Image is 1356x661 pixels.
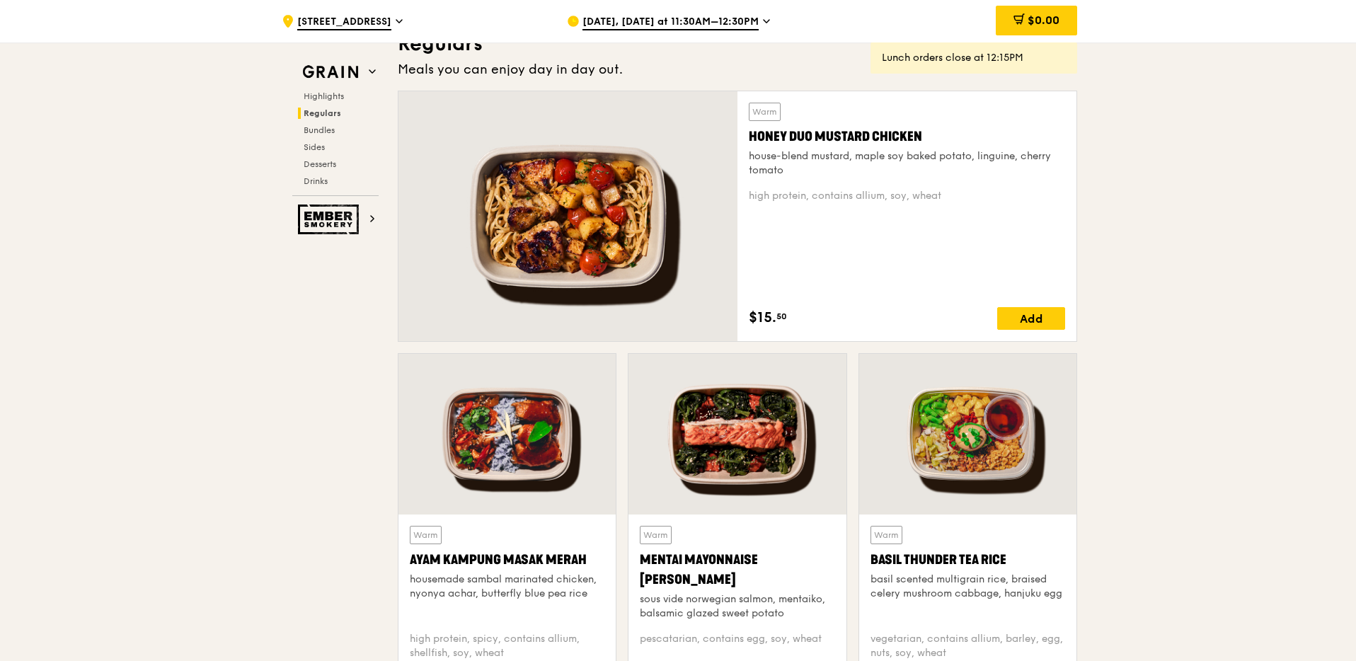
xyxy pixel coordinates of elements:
[410,526,442,544] div: Warm
[410,550,604,570] div: Ayam Kampung Masak Merah
[298,59,363,85] img: Grain web logo
[304,176,328,186] span: Drinks
[871,526,902,544] div: Warm
[749,307,776,328] span: $15.
[410,573,604,601] div: housemade sambal marinated chicken, nyonya achar, butterfly blue pea rice
[749,149,1065,178] div: house-blend mustard, maple soy baked potato, linguine, cherry tomato
[304,108,341,118] span: Regulars
[1028,13,1059,27] span: $0.00
[298,205,363,234] img: Ember Smokery web logo
[304,159,336,169] span: Desserts
[640,550,834,590] div: Mentai Mayonnaise [PERSON_NAME]
[871,632,1065,660] div: vegetarian, contains allium, barley, egg, nuts, soy, wheat
[410,632,604,660] div: high protein, spicy, contains allium, shellfish, soy, wheat
[398,59,1077,79] div: Meals you can enjoy day in day out.
[776,311,787,322] span: 50
[304,125,335,135] span: Bundles
[640,592,834,621] div: sous vide norwegian salmon, mentaiko, balsamic glazed sweet potato
[882,51,1066,65] div: Lunch orders close at 12:15PM
[749,189,1065,203] div: high protein, contains allium, soy, wheat
[398,31,1077,57] h3: Regulars
[871,550,1065,570] div: Basil Thunder Tea Rice
[749,103,781,121] div: Warm
[582,15,759,30] span: [DATE], [DATE] at 11:30AM–12:30PM
[871,573,1065,601] div: basil scented multigrain rice, braised celery mushroom cabbage, hanjuku egg
[304,91,344,101] span: Highlights
[997,307,1065,330] div: Add
[640,526,672,544] div: Warm
[304,142,325,152] span: Sides
[640,632,834,660] div: pescatarian, contains egg, soy, wheat
[749,127,1065,146] div: Honey Duo Mustard Chicken
[297,15,391,30] span: [STREET_ADDRESS]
